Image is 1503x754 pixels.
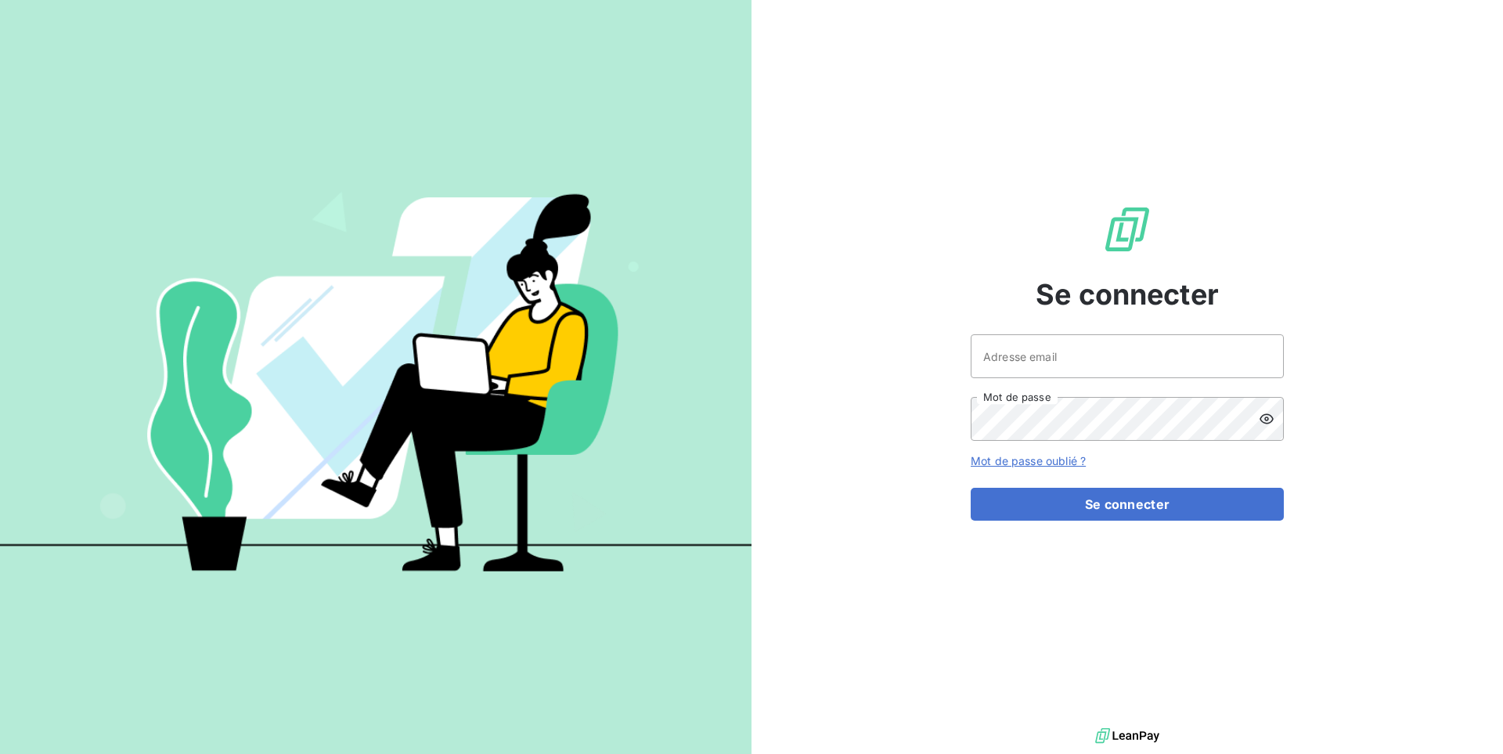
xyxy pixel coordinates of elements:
[971,334,1284,378] input: placeholder
[1095,724,1159,748] img: logo
[1036,273,1219,316] span: Se connecter
[1102,204,1152,254] img: Logo LeanPay
[971,488,1284,521] button: Se connecter
[971,454,1086,467] a: Mot de passe oublié ?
